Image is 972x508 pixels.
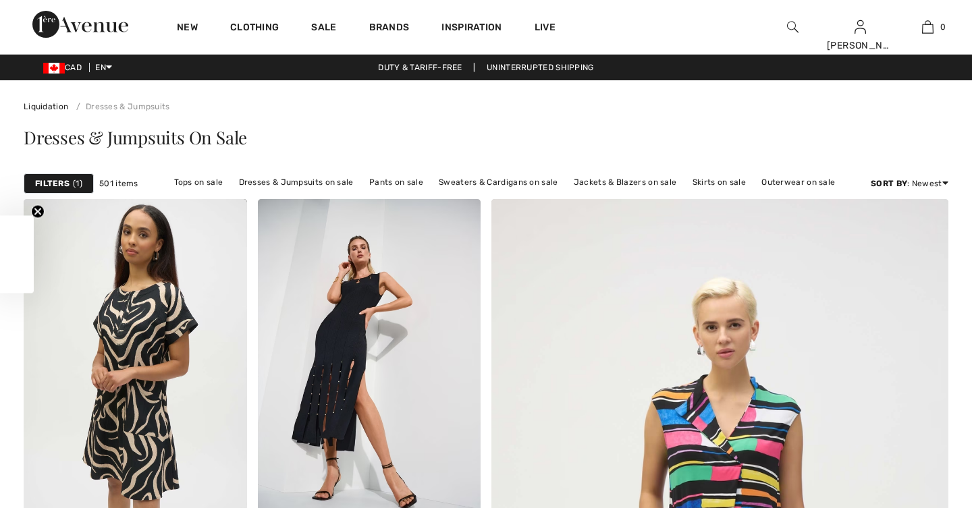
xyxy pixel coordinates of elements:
img: Canadian Dollar [43,63,65,74]
a: Brands [369,22,410,36]
a: Dresses & Jumpsuits [71,102,170,111]
a: New [177,22,198,36]
strong: Sort By [871,179,907,188]
img: heart_black_full.svg [454,214,466,225]
a: Pants on sale [362,173,430,191]
div: [PERSON_NAME] [827,38,893,53]
span: EN [95,63,112,72]
a: Dresses & Jumpsuits on sale [232,173,360,191]
a: 0 [894,19,961,35]
img: heart_black_full.svg [221,214,233,225]
img: search the website [787,19,799,35]
a: Clothing [230,22,279,36]
img: My Bag [922,19,934,35]
span: 501 items [99,177,138,190]
a: Sale [311,22,336,36]
a: Outerwear on sale [755,173,842,191]
img: heart_black_full.svg [922,214,934,225]
span: CAD [43,63,87,72]
strong: Filters [35,177,70,190]
div: : Newest [871,177,948,190]
button: Close teaser [31,204,45,218]
span: 0 [940,21,946,33]
img: 1ère Avenue [32,11,128,38]
a: Live [535,20,556,34]
span: Dresses & Jumpsuits On Sale [24,125,247,149]
span: Inspiration [441,22,502,36]
a: Tops on sale [167,173,230,191]
a: Jackets & Blazers on sale [567,173,684,191]
span: 1 [73,177,82,190]
a: Skirts on sale [686,173,753,191]
img: My Info [855,19,866,35]
a: Sign In [855,20,866,33]
a: Sweaters & Cardigans on sale [432,173,564,191]
a: Liquidation [24,102,68,111]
